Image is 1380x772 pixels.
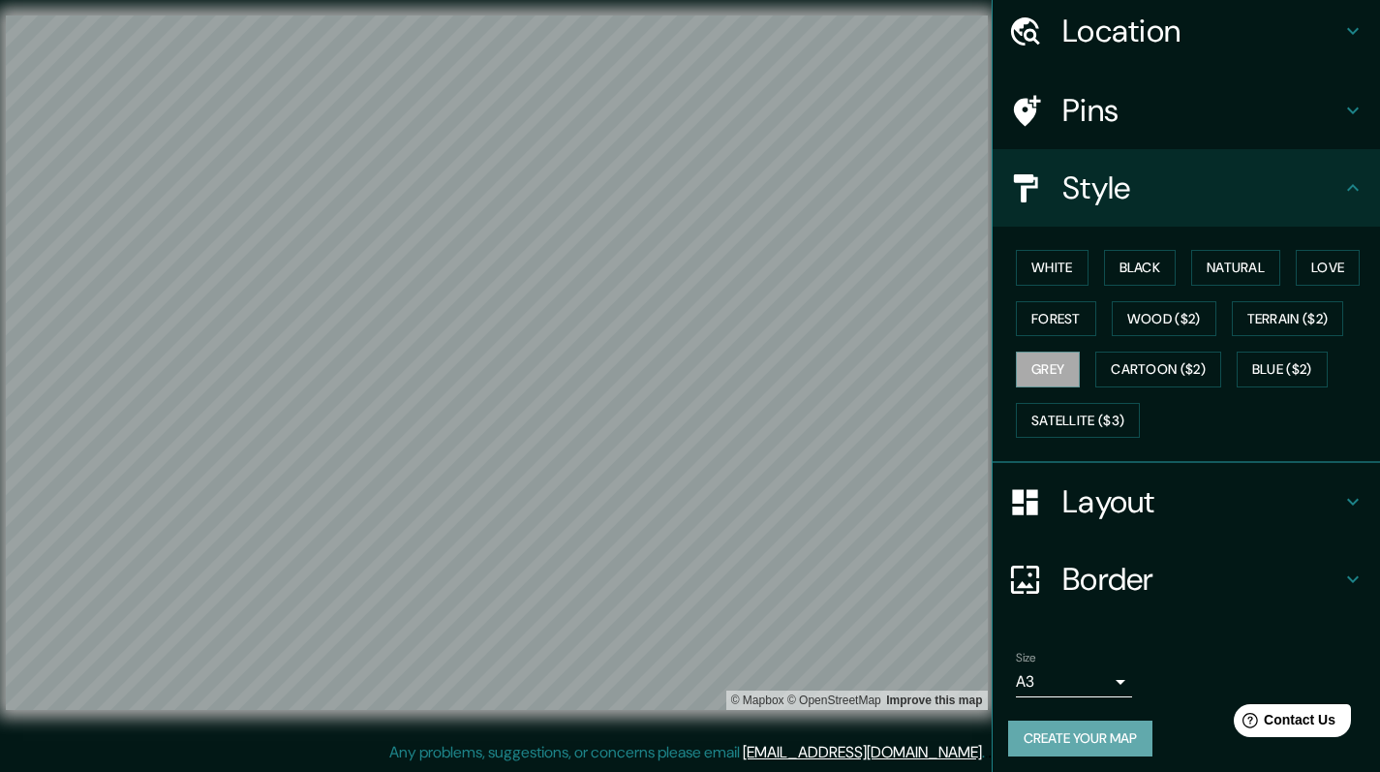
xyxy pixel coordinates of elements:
[1016,301,1096,337] button: Forest
[1008,721,1152,757] button: Create your map
[988,741,992,764] div: .
[1296,250,1360,286] button: Love
[6,15,988,710] canvas: Map
[1016,403,1140,439] button: Satellite ($3)
[1016,352,1080,387] button: Grey
[993,463,1380,540] div: Layout
[1062,560,1341,599] h4: Border
[886,694,982,707] a: Map feedback
[1062,482,1341,521] h4: Layout
[1062,91,1341,130] h4: Pins
[1104,250,1177,286] button: Black
[993,72,1380,149] div: Pins
[1016,250,1089,286] button: White
[731,694,784,707] a: Mapbox
[787,694,881,707] a: OpenStreetMap
[1112,301,1216,337] button: Wood ($2)
[1232,301,1344,337] button: Terrain ($2)
[1062,169,1341,207] h4: Style
[993,149,1380,227] div: Style
[389,741,985,764] p: Any problems, suggestions, or concerns please email .
[1208,696,1359,751] iframe: Help widget launcher
[1095,352,1221,387] button: Cartoon ($2)
[1016,666,1132,697] div: A3
[1191,250,1280,286] button: Natural
[743,742,982,762] a: [EMAIL_ADDRESS][DOMAIN_NAME]
[985,741,988,764] div: .
[1016,650,1036,666] label: Size
[993,540,1380,618] div: Border
[1062,12,1341,50] h4: Location
[1237,352,1328,387] button: Blue ($2)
